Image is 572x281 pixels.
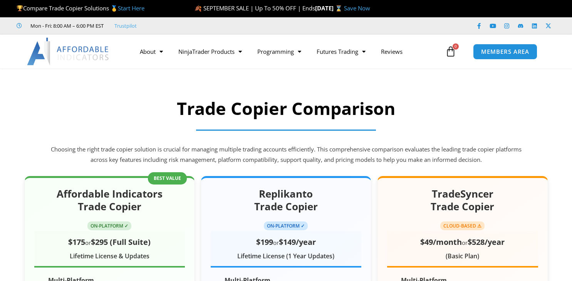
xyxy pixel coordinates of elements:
span: MEMBERS AREA [481,49,529,55]
a: Start Here [118,4,144,12]
span: $49/month [420,237,462,247]
div: or [34,235,185,249]
nav: Menu [132,43,443,60]
span: $175 [68,237,85,247]
a: About [132,43,171,60]
a: NinjaTrader Products [171,43,250,60]
span: $149/year [279,237,316,247]
h2: Affordable Indicators Trade Copier [34,188,185,214]
a: Trustpilot [114,21,137,30]
a: Reviews [373,43,410,60]
img: LogoAI | Affordable Indicators – NinjaTrader [27,38,110,65]
div: (Basic Plan) [387,251,538,262]
span: 🍂 SEPTEMBER SALE | Up To 50% OFF | Ends [195,4,315,12]
a: 0 [434,40,468,63]
div: Lifetime License & Updates [34,251,185,262]
a: Save Now [344,4,370,12]
strong: [DATE] ⌛ [315,4,344,12]
span: ON-PLATFORM ✓ [87,221,131,230]
img: 🏆 [17,5,23,11]
a: Programming [250,43,309,60]
div: or [211,235,361,249]
span: 0 [453,43,459,50]
h2: Replikanto Trade Copier [211,188,361,214]
span: $528/year [468,237,505,247]
div: or [387,235,538,249]
h2: Trade Copier Comparison [49,97,523,120]
h2: TradeSyncer Trade Copier [387,188,538,214]
p: Choosing the right trade copier solution is crucial for managing multiple trading accounts effici... [49,144,523,166]
a: MEMBERS AREA [473,44,537,60]
span: CLOUD-BASED ⚠ [440,221,485,230]
span: $199 [256,237,273,247]
div: Lifetime License (1 Year Updates) [211,251,361,262]
span: Compare Trade Copier Solutions 🥇 [17,4,144,12]
span: ON-PLATFORM ✓ [264,221,308,230]
span: $295 (Full Suite) [91,237,151,247]
span: Mon - Fri: 8:00 AM – 6:00 PM EST [29,21,104,30]
a: Futures Trading [309,43,373,60]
